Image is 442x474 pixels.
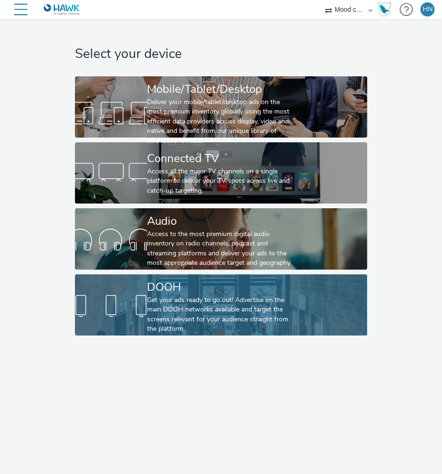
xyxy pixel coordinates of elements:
[75,142,368,204] a: Connected TVAccess all the major TV channels on a single platform to deliver your TV spots across...
[147,229,291,268] div: Access to the most premium digital audio inventory on radio channels, podcast and streaming platf...
[75,208,368,270] a: AudioAccess to the most premium digital audio inventory on radio channels, podcast and streaming ...
[75,274,368,335] a: DOOHGet your ads ready to go out! Advertise on the main DOOH networks available and target the sc...
[147,295,291,334] div: Get your ads ready to go out! Advertise on the main DOOH networks available and target the screen...
[147,81,291,98] div: Mobile/Tablet/Desktop
[377,2,391,17] img: Hawk Academy
[147,213,291,229] div: Audio
[147,150,291,167] div: Connected TV
[147,167,291,196] div: Access all the major TV channels on a single platform to deliver your TV spots across live and ca...
[44,4,80,16] img: undefined Logo
[75,76,368,138] a: Mobile/Tablet/DesktopDeliver your mobile/tablet/desktop ads on the most premium inventory globall...
[75,45,368,63] h1: Select your device
[423,2,433,16] div: HN
[147,279,291,295] div: DOOH
[147,98,291,146] div: Deliver your mobile/tablet/desktop ads on the most premium inventory globally using the most effi...
[377,2,395,17] a: Hawk Academy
